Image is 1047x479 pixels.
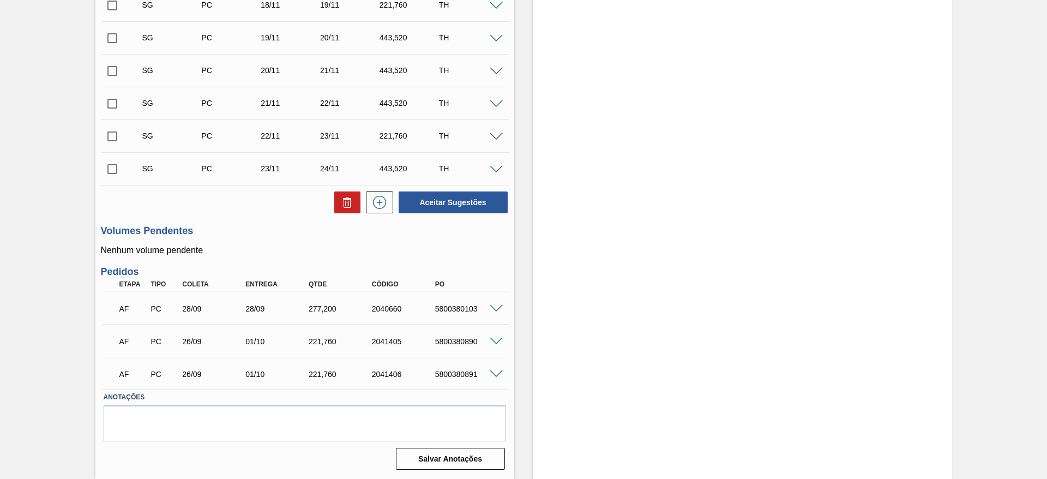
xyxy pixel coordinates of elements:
[198,164,264,173] div: Pedido de Compra
[140,164,206,173] div: Sugestão Criada
[306,304,377,313] div: 277,200
[369,337,440,346] div: 2041405
[432,370,503,379] div: 5800380891
[399,191,508,213] button: Aceitar Sugestões
[117,297,149,321] div: Aguardando Faturamento
[258,131,324,140] div: 22/11/2025
[306,337,377,346] div: 221,760
[243,280,314,288] div: Entrega
[369,304,440,313] div: 2040660
[140,66,206,75] div: Sugestão Criada
[377,66,443,75] div: 443,520
[104,390,506,405] label: Anotações
[179,337,250,346] div: 26/09/2025
[317,66,383,75] div: 21/11/2025
[436,66,502,75] div: TH
[432,280,503,288] div: PO
[148,370,180,379] div: Pedido de Compra
[148,337,180,346] div: Pedido de Compra
[119,337,147,346] p: AF
[436,1,502,9] div: TH
[258,99,324,107] div: 21/11/2025
[329,191,360,213] div: Excluir Sugestões
[258,164,324,173] div: 23/11/2025
[317,131,383,140] div: 23/11/2025
[436,33,502,42] div: TH
[117,280,149,288] div: Etapa
[377,164,443,173] div: 443,520
[101,246,509,255] p: Nenhum volume pendente
[393,190,509,214] div: Aceitar Sugestões
[140,33,206,42] div: Sugestão Criada
[198,99,264,107] div: Pedido de Compra
[243,337,314,346] div: 01/10/2025
[117,362,149,386] div: Aguardando Faturamento
[317,164,383,173] div: 24/11/2025
[436,164,502,173] div: TH
[306,370,377,379] div: 221,760
[377,99,443,107] div: 443,520
[436,99,502,107] div: TH
[432,337,503,346] div: 5800380890
[101,225,509,237] h3: Volumes Pendentes
[258,33,324,42] div: 19/11/2025
[306,280,377,288] div: Qtde
[119,370,147,379] p: AF
[198,66,264,75] div: Pedido de Compra
[148,304,180,313] div: Pedido de Compra
[140,131,206,140] div: Sugestão Criada
[117,330,149,354] div: Aguardando Faturamento
[140,1,206,9] div: Sugestão Criada
[317,33,383,42] div: 20/11/2025
[360,191,393,213] div: Nova sugestão
[243,370,314,379] div: 01/10/2025
[179,370,250,379] div: 26/09/2025
[377,33,443,42] div: 443,520
[377,1,443,9] div: 221,760
[432,304,503,313] div: 5800380103
[396,448,505,470] button: Salvar Anotações
[179,280,250,288] div: Coleta
[101,266,509,278] h3: Pedidos
[258,1,324,9] div: 18/11/2025
[377,131,443,140] div: 221,760
[317,1,383,9] div: 19/11/2025
[198,131,264,140] div: Pedido de Compra
[140,99,206,107] div: Sugestão Criada
[198,1,264,9] div: Pedido de Compra
[148,280,180,288] div: Tipo
[258,66,324,75] div: 20/11/2025
[119,304,147,313] p: AF
[369,370,440,379] div: 2041406
[317,99,383,107] div: 22/11/2025
[369,280,440,288] div: Código
[198,33,264,42] div: Pedido de Compra
[179,304,250,313] div: 28/09/2025
[243,304,314,313] div: 28/09/2025
[436,131,502,140] div: TH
